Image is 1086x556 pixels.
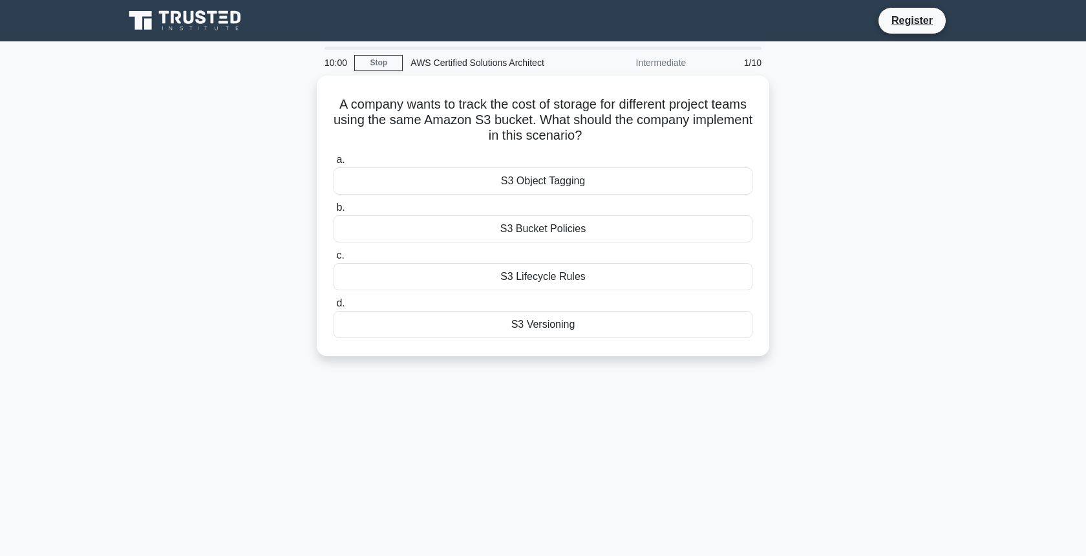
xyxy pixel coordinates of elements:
[403,50,580,76] div: AWS Certified Solutions Architect
[336,250,344,261] span: c.
[334,311,752,338] div: S3 Versioning
[884,12,941,28] a: Register
[336,202,345,213] span: b.
[334,215,752,242] div: S3 Bucket Policies
[317,50,354,76] div: 10:00
[580,50,694,76] div: Intermediate
[332,96,754,144] h5: A company wants to track the cost of storage for different project teams using the same Amazon S3...
[334,167,752,195] div: S3 Object Tagging
[334,263,752,290] div: S3 Lifecycle Rules
[354,55,403,71] a: Stop
[694,50,769,76] div: 1/10
[336,154,345,165] span: a.
[336,297,345,308] span: d.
